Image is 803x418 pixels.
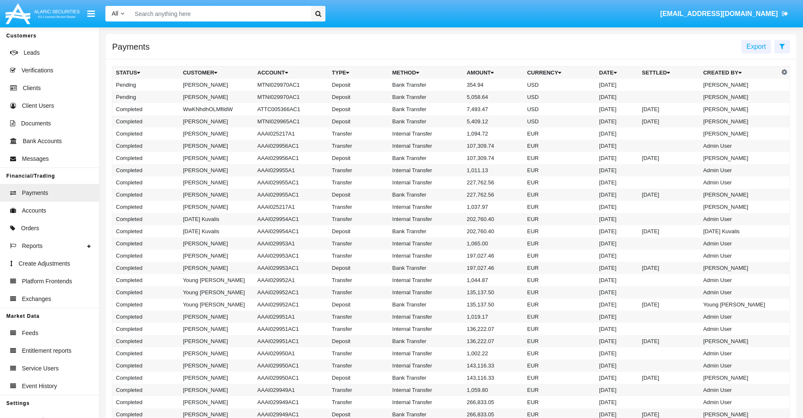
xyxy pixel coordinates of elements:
[113,298,180,311] td: Completed
[180,103,254,115] td: WwKNhdhOLMfildW
[180,274,254,286] td: Young [PERSON_NAME]
[254,359,329,372] td: AAAI029950AC1
[328,298,389,311] td: Deposit
[113,372,180,384] td: Completed
[700,201,779,213] td: [PERSON_NAME]
[328,359,389,372] td: Transfer
[328,213,389,225] td: Transfer
[700,262,779,274] td: [PERSON_NAME]
[639,103,700,115] td: [DATE]
[596,298,639,311] td: [DATE]
[180,250,254,262] td: [PERSON_NAME]
[524,152,596,164] td: EUR
[180,79,254,91] td: [PERSON_NAME]
[113,115,180,128] td: Completed
[700,311,779,323] td: Admin User
[639,335,700,347] td: [DATE]
[596,128,639,140] td: [DATE]
[112,43,150,50] h5: Payments
[639,262,700,274] td: [DATE]
[22,382,57,391] span: Event History
[254,298,329,311] td: AAAI029952AC1
[180,189,254,201] td: [PERSON_NAME]
[700,250,779,262] td: Admin User
[22,242,43,250] span: Reports
[463,115,524,128] td: 5,409.12
[389,359,464,372] td: Internal Transfer
[463,262,524,274] td: 197,027.46
[113,103,180,115] td: Completed
[596,103,639,115] td: [DATE]
[180,128,254,140] td: [PERSON_NAME]
[180,372,254,384] td: [PERSON_NAME]
[639,115,700,128] td: [DATE]
[524,347,596,359] td: EUR
[22,154,49,163] span: Messages
[596,359,639,372] td: [DATE]
[389,164,464,176] td: Internal Transfer
[596,384,639,396] td: [DATE]
[22,189,48,197] span: Payments
[180,396,254,408] td: [PERSON_NAME]
[463,274,524,286] td: 1,044.87
[389,250,464,262] td: Internal Transfer
[524,274,596,286] td: EUR
[639,67,700,79] th: Settled
[524,213,596,225] td: EUR
[254,79,329,91] td: MTNI029970AC1
[180,91,254,103] td: [PERSON_NAME]
[389,347,464,359] td: Internal Transfer
[113,286,180,298] td: Completed
[105,9,131,18] a: All
[328,103,389,115] td: Deposit
[328,152,389,164] td: Deposit
[254,67,329,79] th: Account
[389,262,464,274] td: Bank Transfer
[328,250,389,262] td: Transfer
[463,67,524,79] th: Amount
[389,189,464,201] td: Bank Transfer
[113,359,180,372] td: Completed
[113,384,180,396] td: Completed
[700,372,779,384] td: [PERSON_NAME]
[113,225,180,237] td: Completed
[389,213,464,225] td: Internal Transfer
[180,164,254,176] td: [PERSON_NAME]
[254,201,329,213] td: AAAI025217A1
[463,250,524,262] td: 197,027.46
[328,396,389,408] td: Transfer
[700,79,779,91] td: [PERSON_NAME]
[328,372,389,384] td: Deposit
[180,335,254,347] td: [PERSON_NAME]
[113,213,180,225] td: Completed
[113,91,180,103] td: Pending
[328,164,389,176] td: Transfer
[254,189,329,201] td: AAAI029955AC1
[22,101,54,110] span: Client Users
[524,286,596,298] td: EUR
[180,201,254,213] td: [PERSON_NAME]
[524,103,596,115] td: USD
[254,237,329,250] td: AAAI029953A1
[19,259,70,268] span: Create Adjustments
[596,323,639,335] td: [DATE]
[639,298,700,311] td: [DATE]
[700,384,779,396] td: Admin User
[328,201,389,213] td: Transfer
[524,237,596,250] td: EUR
[596,237,639,250] td: [DATE]
[700,103,779,115] td: [PERSON_NAME]
[328,311,389,323] td: Transfer
[113,176,180,189] td: Completed
[700,359,779,372] td: Admin User
[463,140,524,152] td: 107,309.74
[22,206,46,215] span: Accounts
[700,396,779,408] td: Admin User
[741,40,771,53] button: Export
[180,311,254,323] td: [PERSON_NAME]
[596,115,639,128] td: [DATE]
[639,189,700,201] td: [DATE]
[463,298,524,311] td: 135,137.50
[389,298,464,311] td: Bank Transfer
[389,384,464,396] td: Internal Transfer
